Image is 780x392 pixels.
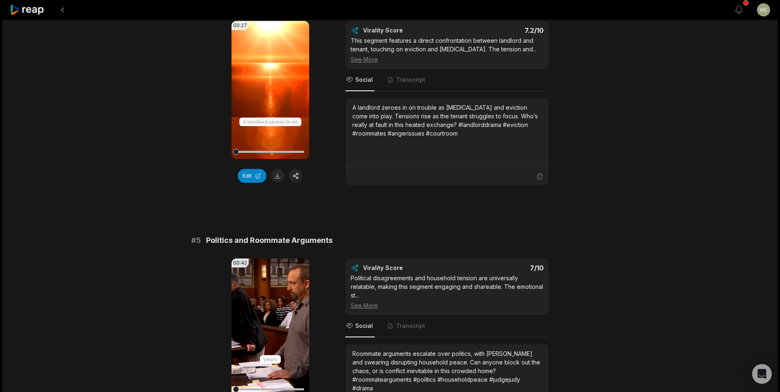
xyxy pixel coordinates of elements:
span: Social [355,322,373,330]
div: This segment features a direct confrontation between landlord and tenant, touching on eviction an... [351,36,544,64]
span: Politics and Roommate Arguments [206,235,333,246]
span: # 5 [191,235,201,246]
div: Political disagreements and household tension are universally relatable, making this segment enga... [351,274,544,310]
div: 7 /10 [455,264,544,272]
div: 7.2 /10 [455,26,544,35]
div: Open Intercom Messenger [752,364,772,384]
div: See More [351,301,544,310]
div: See More [351,55,544,64]
div: Virality Score [363,264,451,272]
div: Virality Score [363,26,451,35]
button: Edit [238,169,266,183]
div: A landlord zeroes in on trouble as [MEDICAL_DATA] and eviction come into play. Tensions rise as t... [352,103,542,138]
span: Transcript [396,76,425,84]
nav: Tabs [345,69,549,91]
video: Your browser does not support mp4 format. [231,21,309,159]
span: Social [355,76,373,84]
span: Transcript [396,322,425,330]
nav: Tabs [345,315,549,337]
